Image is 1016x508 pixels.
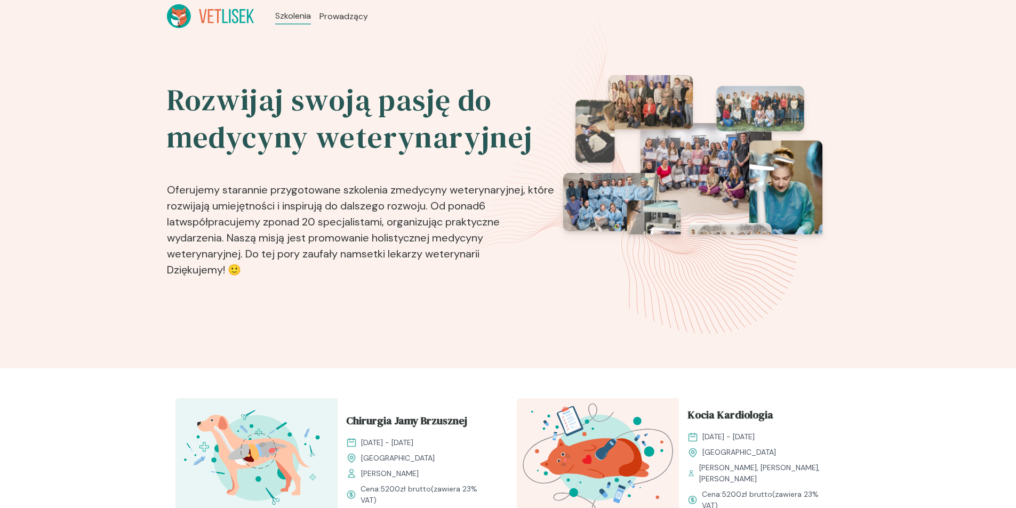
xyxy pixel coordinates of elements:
[268,215,382,229] b: ponad 20 specjalistami
[346,413,491,433] a: Chirurgia Jamy Brzusznej
[380,484,431,494] span: 5200 zł brutto
[702,447,776,458] span: [GEOGRAPHIC_DATA]
[361,437,413,448] span: [DATE] - [DATE]
[687,407,833,427] a: Kocia Kardiologia
[687,407,773,427] span: Kocia Kardiologia
[361,468,419,479] span: [PERSON_NAME]
[362,247,479,261] b: setki lekarzy weterynarii
[346,413,467,433] span: Chirurgia Jamy Brzusznej
[275,10,311,22] a: Szkolenia
[319,10,368,23] a: Prowadzący
[361,453,435,464] span: [GEOGRAPHIC_DATA]
[699,462,832,485] span: [PERSON_NAME], [PERSON_NAME], [PERSON_NAME]
[563,75,822,286] img: eventsPhotosRoll2.png
[722,489,772,499] span: 5200 zł brutto
[167,165,556,282] p: Oferujemy starannie przygotowane szkolenia z , które rozwijają umiejętności i inspirują do dalsze...
[361,483,491,506] span: Cena: (zawiera 23% VAT)
[167,82,556,156] h2: Rozwijaj swoją pasję do medycyny weterynaryjnej
[702,431,755,442] span: [DATE] - [DATE]
[396,183,523,197] b: medycyny weterynaryjnej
